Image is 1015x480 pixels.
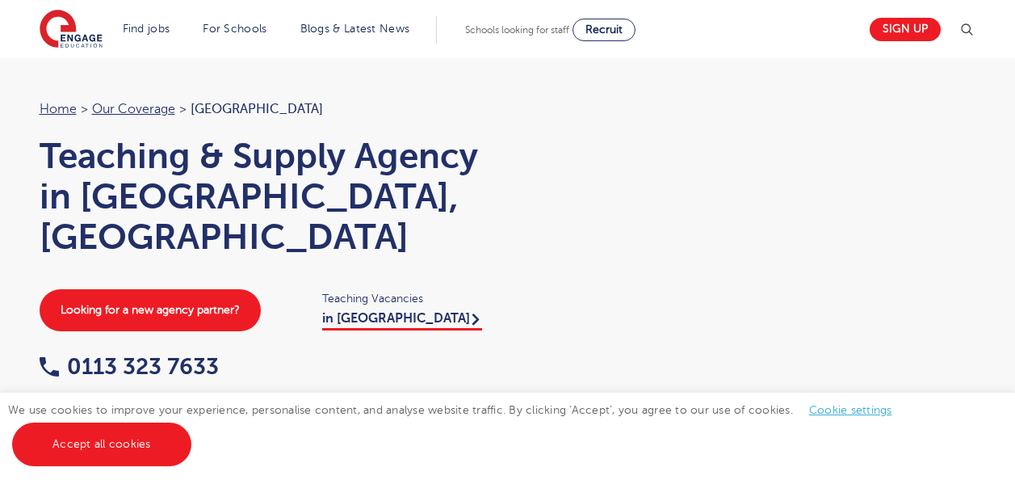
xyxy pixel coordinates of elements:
[40,99,492,120] nav: breadcrumb
[191,102,323,116] span: [GEOGRAPHIC_DATA]
[573,19,635,41] a: Recruit
[870,18,941,41] a: Sign up
[92,102,175,116] a: Our coverage
[81,102,88,116] span: >
[203,23,266,35] a: For Schools
[12,423,191,466] a: Accept all cookies
[123,23,170,35] a: Find jobs
[465,24,569,36] span: Schools looking for staff
[300,23,410,35] a: Blogs & Latest News
[322,311,482,331] a: in [GEOGRAPHIC_DATA]
[40,289,261,331] a: Looking for a new agency partner?
[8,404,908,450] span: We use cookies to improve your experience, personalise content, and analyse website traffic. By c...
[809,404,892,416] a: Cookie settings
[322,289,492,308] span: Teaching Vacancies
[40,354,219,379] a: 0113 323 7633
[585,23,623,36] span: Recruit
[40,136,492,257] h1: Teaching & Supply Agency in [GEOGRAPHIC_DATA], [GEOGRAPHIC_DATA]
[179,102,187,116] span: >
[40,102,77,116] a: Home
[40,10,103,50] img: Engage Education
